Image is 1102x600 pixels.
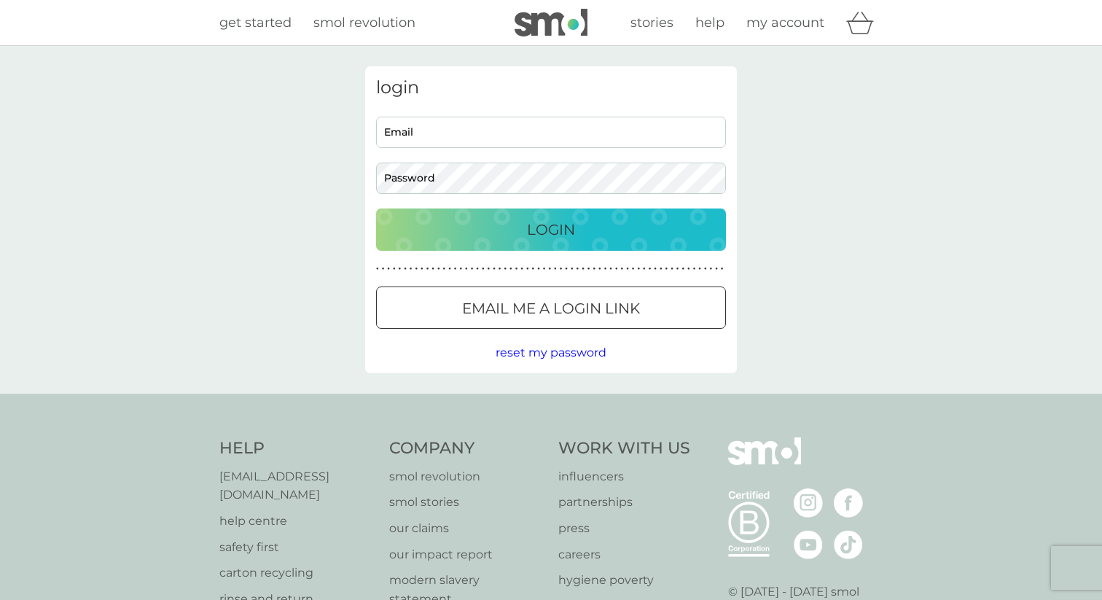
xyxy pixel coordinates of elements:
[471,265,474,273] p: ●
[404,265,407,273] p: ●
[431,265,434,273] p: ●
[426,265,429,273] p: ●
[410,265,413,273] p: ●
[421,265,423,273] p: ●
[649,265,652,273] p: ●
[715,265,718,273] p: ●
[219,538,375,557] a: safety first
[554,265,557,273] p: ●
[643,265,646,273] p: ●
[558,545,690,564] a: careers
[632,265,635,273] p: ●
[582,265,585,273] p: ●
[834,488,863,518] img: visit the smol Facebook page
[389,493,544,512] p: smol stories
[219,467,375,504] p: [EMAIL_ADDRESS][DOMAIN_NAME]
[496,343,606,362] button: reset my password
[387,265,390,273] p: ●
[219,437,375,460] h4: Help
[710,265,713,273] p: ●
[389,519,544,538] a: our claims
[577,265,579,273] p: ●
[526,265,529,273] p: ●
[496,346,606,359] span: reset my password
[527,218,575,241] p: Login
[389,467,544,486] a: smol revolution
[454,265,457,273] p: ●
[482,265,485,273] p: ●
[219,564,375,583] a: carton recycling
[376,265,379,273] p: ●
[548,265,551,273] p: ●
[654,265,657,273] p: ●
[571,265,574,273] p: ●
[504,265,507,273] p: ●
[565,265,568,273] p: ●
[604,265,607,273] p: ●
[834,530,863,559] img: visit the smol Tiktok page
[615,265,618,273] p: ●
[695,12,724,34] a: help
[746,15,824,31] span: my account
[219,512,375,531] a: help centre
[476,265,479,273] p: ●
[393,265,396,273] p: ●
[532,265,535,273] p: ●
[630,12,673,34] a: stories
[437,265,440,273] p: ●
[448,265,451,273] p: ●
[415,265,418,273] p: ●
[630,15,673,31] span: stories
[313,12,415,34] a: smol revolution
[376,209,726,251] button: Login
[465,265,468,273] p: ●
[499,265,501,273] p: ●
[794,488,823,518] img: visit the smol Instagram page
[687,265,690,273] p: ●
[389,437,544,460] h4: Company
[389,545,544,564] a: our impact report
[681,265,684,273] p: ●
[704,265,707,273] p: ●
[794,530,823,559] img: visit the smol Youtube page
[626,265,629,273] p: ●
[728,437,801,487] img: smol
[515,9,587,36] img: smol
[520,265,523,273] p: ●
[598,265,601,273] p: ●
[382,265,385,273] p: ●
[537,265,540,273] p: ●
[587,265,590,273] p: ●
[462,297,640,320] p: Email me a login link
[637,265,640,273] p: ●
[493,265,496,273] p: ●
[558,493,690,512] a: partnerships
[846,8,883,37] div: basket
[609,265,612,273] p: ●
[671,265,673,273] p: ●
[558,437,690,460] h4: Work With Us
[695,15,724,31] span: help
[543,265,546,273] p: ●
[443,265,446,273] p: ●
[693,265,696,273] p: ●
[313,15,415,31] span: smol revolution
[558,571,690,590] a: hygiene poverty
[488,265,491,273] p: ●
[558,519,690,538] a: press
[660,265,663,273] p: ●
[698,265,701,273] p: ●
[676,265,679,273] p: ●
[558,467,690,486] a: influencers
[665,265,668,273] p: ●
[376,287,726,329] button: Email me a login link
